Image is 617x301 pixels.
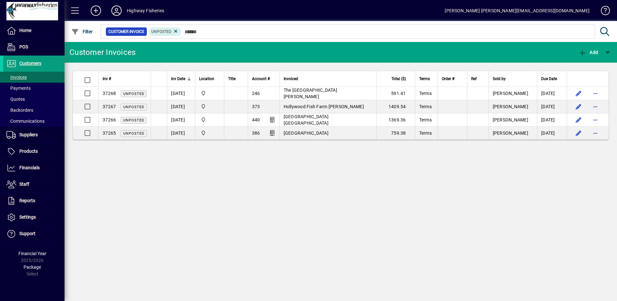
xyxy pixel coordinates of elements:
[590,88,601,99] button: More options
[419,91,432,96] span: Terms
[573,88,584,99] button: Edit
[493,104,528,109] span: [PERSON_NAME]
[3,72,65,83] a: Invoices
[596,1,609,22] a: Knowledge Base
[252,75,270,82] span: Account #
[579,50,598,55] span: Add
[537,87,567,100] td: [DATE]
[149,27,181,36] mat-chip: Customer Invoice Status: Unposted
[471,75,477,82] span: Ref
[376,100,415,113] td: 1409.54
[19,198,35,203] span: Reports
[103,75,111,82] span: Inv #
[3,23,65,39] a: Home
[376,87,415,100] td: 591.41
[3,176,65,192] a: Staff
[380,75,412,82] div: Total ($)
[252,75,276,82] div: Account #
[199,75,214,82] span: Location
[199,103,220,110] span: Highway Fisheries Ltd
[493,91,528,96] span: [PERSON_NAME]
[419,75,430,82] span: Terms
[442,75,454,82] span: Order #
[6,86,31,91] span: Payments
[19,28,31,33] span: Home
[199,130,220,137] span: Highway Fisheries Ltd
[3,127,65,143] a: Suppliers
[252,130,260,136] span: 386
[167,87,195,100] td: [DATE]
[199,116,220,123] span: Highway Fisheries Ltd
[3,160,65,176] a: Financials
[493,75,533,82] div: Sold by
[228,75,244,82] div: Title
[19,149,38,154] span: Products
[103,91,116,96] span: 37268
[590,128,601,138] button: More options
[71,29,93,34] span: Filter
[19,132,38,137] span: Suppliers
[123,118,144,122] span: Unposted
[493,75,506,82] span: Sold by
[123,131,144,136] span: Unposted
[228,75,236,82] span: Title
[3,105,65,116] a: Backorders
[19,61,41,66] span: Customers
[442,75,463,82] div: Order #
[6,108,33,113] span: Backorders
[151,29,171,34] span: Unposted
[493,117,528,122] span: [PERSON_NAME]
[167,127,195,140] td: [DATE]
[391,75,406,82] span: Total ($)
[199,75,220,82] div: Location
[108,28,144,35] span: Customer Invoice
[252,91,260,96] span: 246
[199,90,220,97] span: Highway Fisheries Ltd
[106,5,127,16] button: Profile
[103,104,116,109] span: 37267
[3,83,65,94] a: Payments
[573,101,584,112] button: Edit
[376,127,415,140] td: 759.38
[493,130,528,136] span: [PERSON_NAME]
[127,5,164,16] div: Highway Fisheries
[3,209,65,225] a: Settings
[171,75,191,82] div: Inv Date
[19,214,36,220] span: Settings
[537,127,567,140] td: [DATE]
[103,130,116,136] span: 37265
[6,119,45,124] span: Communications
[19,182,29,187] span: Staff
[6,97,25,102] span: Quotes
[3,226,65,242] a: Support
[167,113,195,127] td: [DATE]
[3,143,65,160] a: Products
[541,75,563,82] div: Due Date
[577,47,600,58] button: Add
[590,101,601,112] button: More options
[24,265,41,270] span: Package
[171,75,185,82] span: Inv Date
[419,130,432,136] span: Terms
[284,88,337,99] span: The [GEOGRAPHIC_DATA][PERSON_NAME]
[123,92,144,96] span: Unposted
[590,115,601,125] button: More options
[167,100,195,113] td: [DATE]
[69,47,136,57] div: Customer Invoices
[103,75,147,82] div: Inv #
[86,5,106,16] button: Add
[3,94,65,105] a: Quotes
[3,193,65,209] a: Reports
[19,44,28,49] span: POS
[284,104,364,109] span: Hollywood Fish Farm [PERSON_NAME]
[376,113,415,127] td: 1369.36
[573,128,584,138] button: Edit
[19,231,35,236] span: Support
[419,117,432,122] span: Terms
[103,117,116,122] span: 37266
[3,39,65,55] a: POS
[573,115,584,125] button: Edit
[284,114,329,126] span: [GEOGRAPHIC_DATA] [GEOGRAPHIC_DATA]
[541,75,557,82] span: Due Date
[471,75,485,82] div: Ref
